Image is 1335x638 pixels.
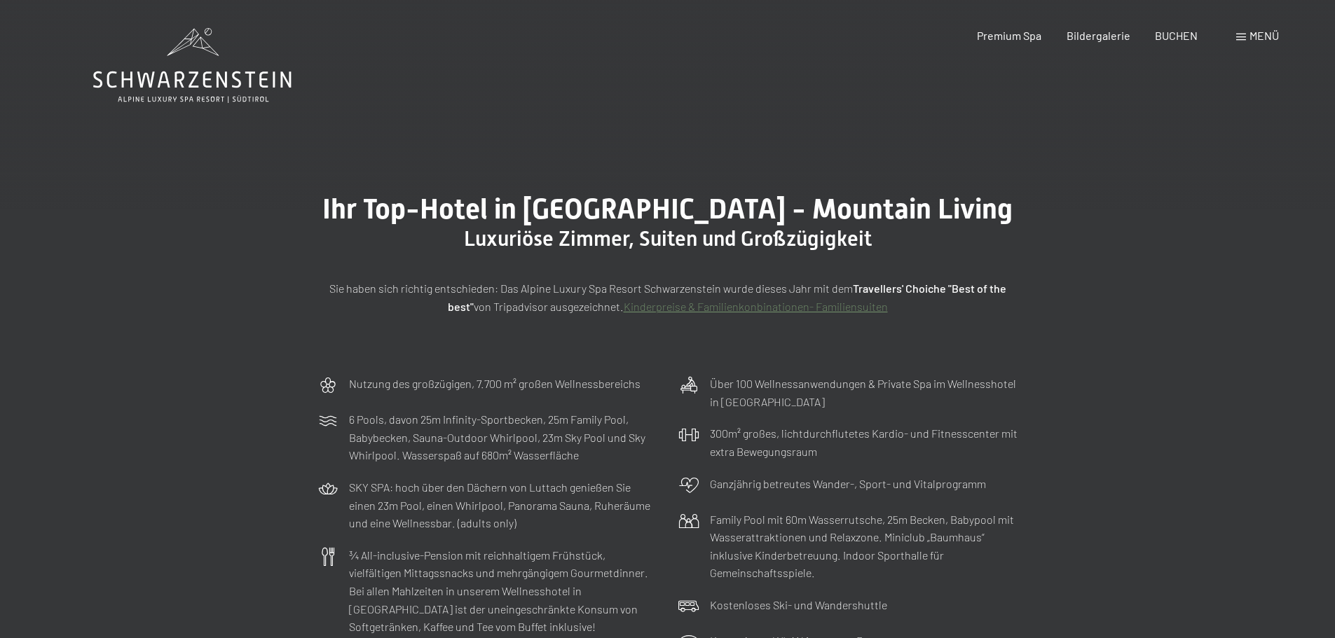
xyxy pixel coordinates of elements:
span: Luxuriöse Zimmer, Suiten und Großzügigkeit [464,226,872,251]
a: Bildergalerie [1067,29,1130,42]
p: Über 100 Wellnessanwendungen & Private Spa im Wellnesshotel in [GEOGRAPHIC_DATA] [710,375,1018,410]
p: 6 Pools, davon 25m Infinity-Sportbecken, 25m Family Pool, Babybecken, Sauna-Outdoor Whirlpool, 23... [349,410,657,464]
span: Menü [1250,29,1279,42]
p: Kostenloses Ski- und Wandershuttle [710,596,887,614]
p: 300m² großes, lichtdurchflutetes Kardio- und Fitnesscenter mit extra Bewegungsraum [710,424,1018,460]
span: Ihr Top-Hotel in [GEOGRAPHIC_DATA] - Mountain Living [322,193,1013,226]
p: Nutzung des großzügigen, 7.700 m² großen Wellnessbereichs [349,375,641,393]
a: BUCHEN [1155,29,1198,42]
a: Premium Spa [977,29,1041,42]
strong: Travellers' Choiche "Best of the best" [448,282,1006,313]
p: Sie haben sich richtig entschieden: Das Alpine Luxury Spa Resort Schwarzenstein wurde dieses Jahr... [317,279,1018,315]
p: Family Pool mit 60m Wasserrutsche, 25m Becken, Babypool mit Wasserattraktionen und Relaxzone. Min... [710,511,1018,582]
p: SKY SPA: hoch über den Dächern von Luttach genießen Sie einen 23m Pool, einen Whirlpool, Panorama... [349,478,657,532]
p: ¾ All-inclusive-Pension mit reichhaltigem Frühstück, vielfältigen Mittagssnacks und mehrgängigem ... [349,546,657,636]
p: Ganzjährig betreutes Wander-, Sport- und Vitalprogramm [710,475,986,493]
a: Kinderpreise & Familienkonbinationen- Familiensuiten [624,300,888,313]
